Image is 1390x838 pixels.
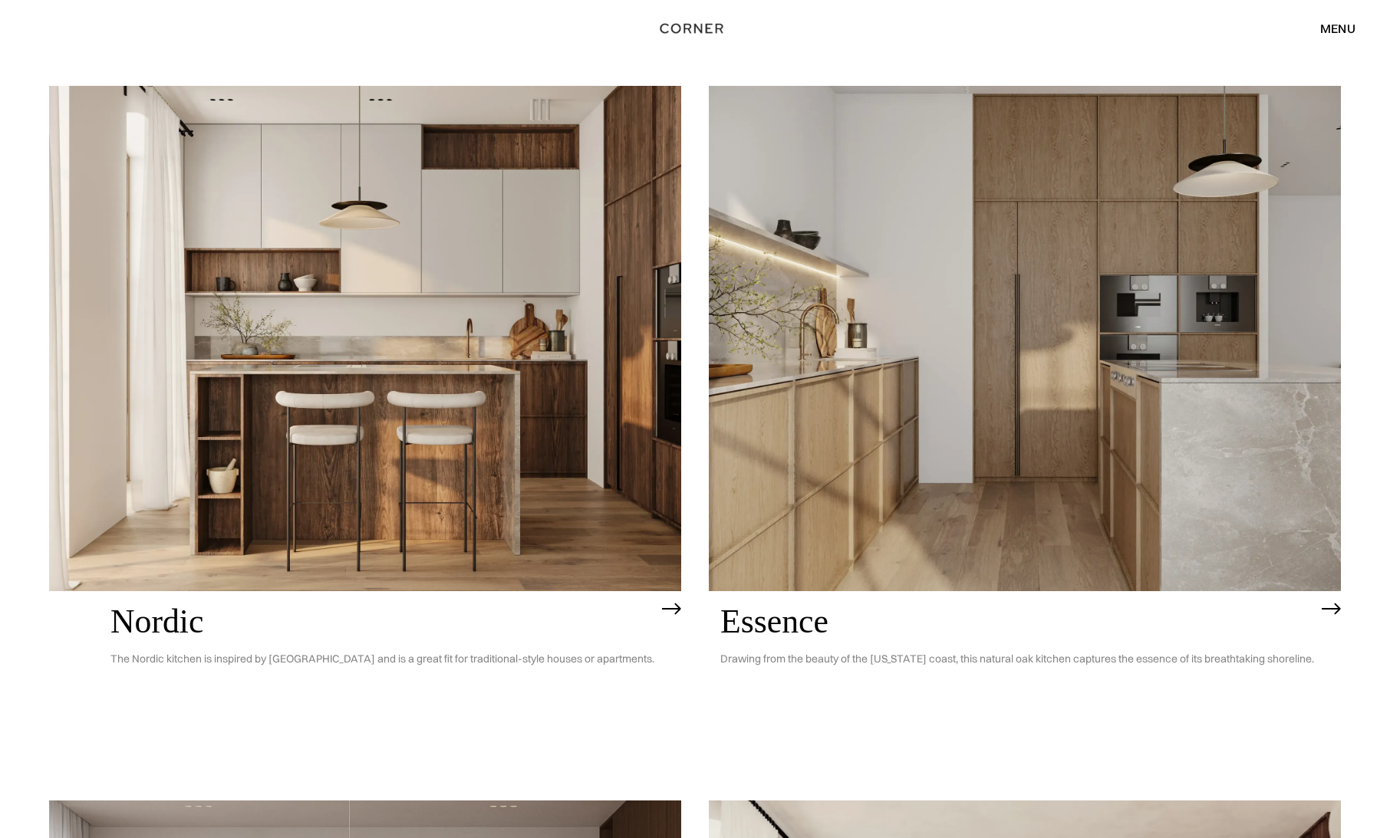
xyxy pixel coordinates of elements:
[110,603,654,639] h2: Nordic
[632,18,758,38] a: home
[720,640,1314,678] p: Drawing from the beauty of the [US_STATE] coast, this natural oak kitchen captures the essence of...
[49,86,681,773] a: NordicThe Nordic kitchen is inspired by [GEOGRAPHIC_DATA] and is a great fit for traditional-styl...
[1305,15,1355,41] div: menu
[110,640,654,678] p: The Nordic kitchen is inspired by [GEOGRAPHIC_DATA] and is a great fit for traditional-style hous...
[1320,22,1355,35] div: menu
[720,603,1314,639] h2: Essence
[709,86,1341,773] a: EssenceDrawing from the beauty of the [US_STATE] coast, this natural oak kitchen captures the ess...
